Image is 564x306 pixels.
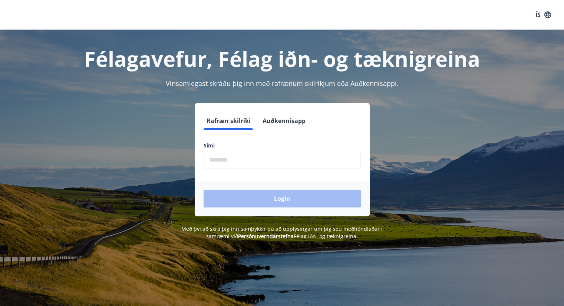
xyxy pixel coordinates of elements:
[531,8,555,21] button: ÍS
[24,44,540,73] h1: Félagavefur, Félag iðn- og tæknigreina
[166,79,399,88] span: Vinsamlegast skráðu þig inn með rafrænum skilríkjum eða Auðkennisappi.
[260,112,309,130] button: Auðkennisapp
[204,142,361,149] label: Sími
[204,112,254,130] button: Rafræn skilríki
[238,233,294,240] a: Persónuverndarstefna
[181,225,383,240] span: Með því að skrá þig inn samþykkir þú að upplýsingar um þig séu meðhöndlaðar í samræmi við Félag i...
